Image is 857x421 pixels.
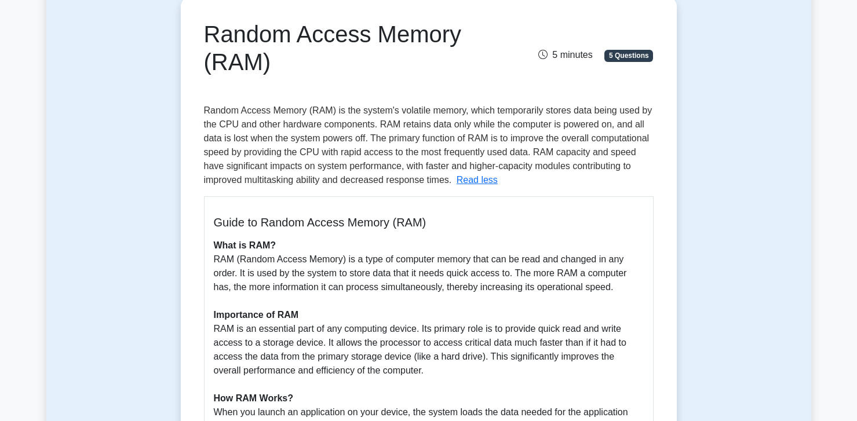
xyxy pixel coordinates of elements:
h1: Random Access Memory (RAM) [204,20,499,76]
b: What is RAM? [214,240,276,250]
span: 5 Questions [604,50,653,61]
b: Importance of RAM [214,310,299,320]
button: Read less [457,173,498,187]
span: 5 minutes [538,50,592,60]
b: How RAM Works? [214,393,293,403]
span: Random Access Memory (RAM) is the system's volatile memory, which temporarily stores data being u... [204,105,652,185]
h5: Guide to Random Access Memory (RAM) [214,215,644,229]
